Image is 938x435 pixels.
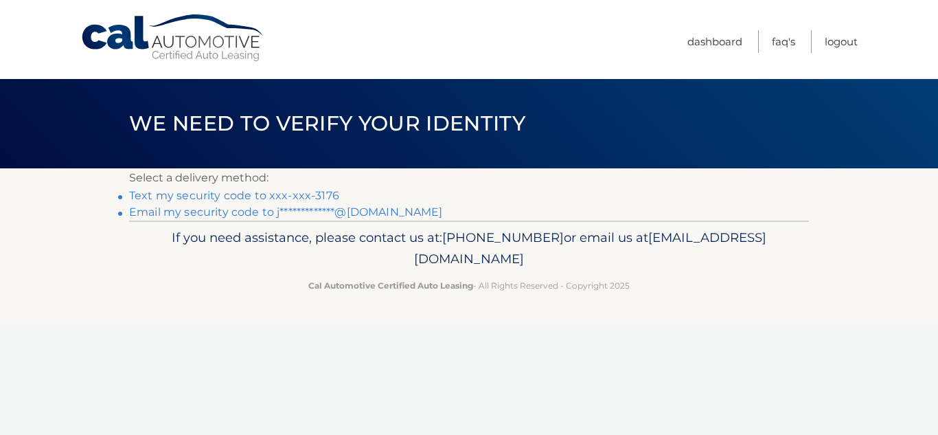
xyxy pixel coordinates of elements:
span: [PHONE_NUMBER] [442,230,564,245]
span: We need to verify your identity [129,111,525,136]
p: - All Rights Reserved - Copyright 2025 [138,278,800,293]
p: If you need assistance, please contact us at: or email us at [138,227,800,271]
p: Select a delivery method: [129,168,809,188]
a: Text my security code to xxx-xxx-3176 [129,189,339,202]
a: Dashboard [687,30,742,53]
a: Cal Automotive [80,14,266,63]
strong: Cal Automotive Certified Auto Leasing [308,280,473,291]
a: FAQ's [772,30,795,53]
a: Logout [825,30,858,53]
